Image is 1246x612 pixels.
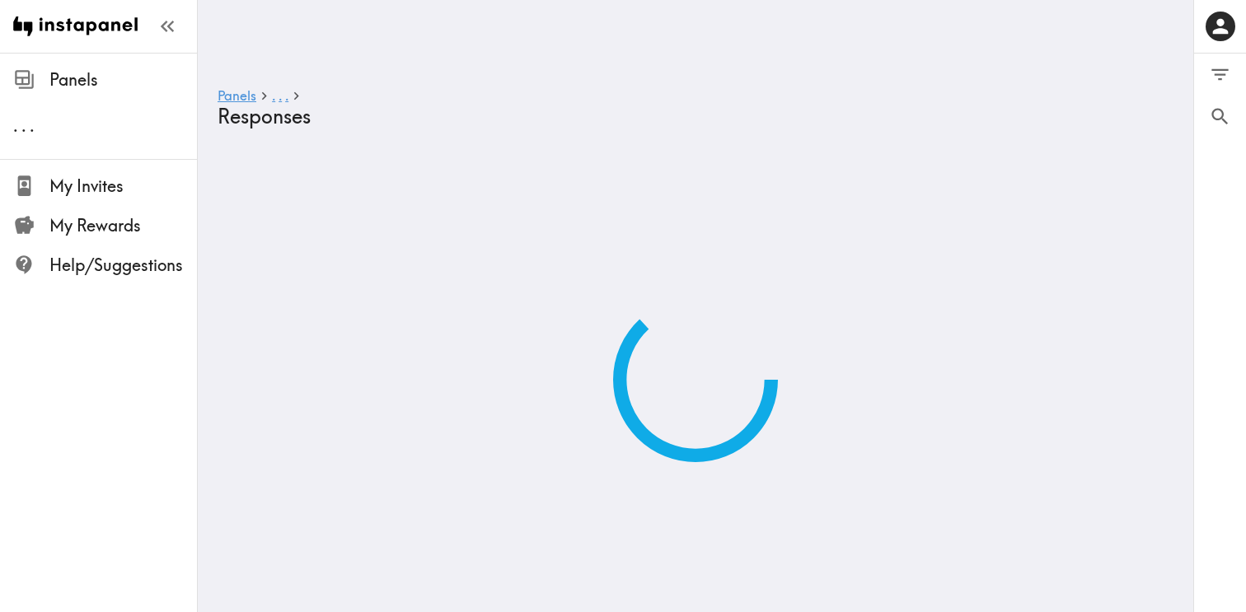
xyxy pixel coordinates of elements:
span: . [21,115,26,136]
a: ... [272,89,288,105]
span: My Invites [49,175,197,198]
span: . [272,87,275,104]
span: Help/Suggestions [49,254,197,277]
span: Filter Responses [1209,63,1231,86]
span: . [279,87,282,104]
h4: Responses [218,105,1160,128]
span: My Rewards [49,214,197,237]
span: Search [1209,105,1231,128]
button: Filter Responses [1194,54,1246,96]
button: Search [1194,96,1246,138]
span: . [285,87,288,104]
span: Panels [49,68,197,91]
a: Panels [218,89,256,105]
span: . [30,115,35,136]
span: . [13,115,18,136]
